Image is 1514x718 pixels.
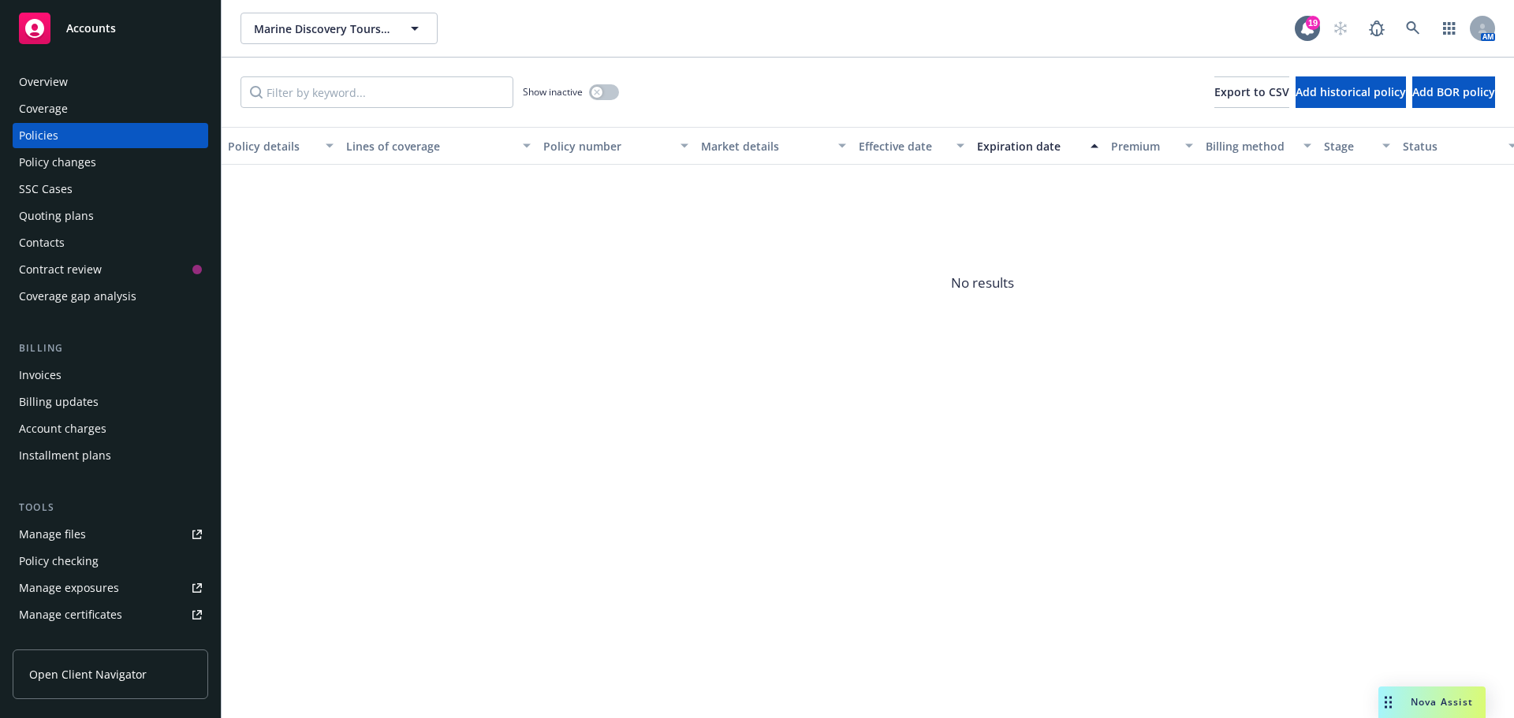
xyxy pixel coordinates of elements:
[13,443,208,468] a: Installment plans
[13,629,208,654] a: Manage claims
[19,257,102,282] div: Contract review
[1296,84,1406,99] span: Add historical policy
[19,389,99,415] div: Billing updates
[977,138,1081,154] div: Expiration date
[13,284,208,309] a: Coverage gap analysis
[13,416,208,441] a: Account charges
[19,150,96,175] div: Policy changes
[1325,13,1356,44] a: Start snowing
[222,127,340,165] button: Policy details
[19,363,62,388] div: Invoices
[13,177,208,202] a: SSC Cases
[1397,13,1429,44] a: Search
[13,389,208,415] a: Billing updates
[13,123,208,148] a: Policies
[13,549,208,574] a: Policy checking
[13,150,208,175] a: Policy changes
[13,203,208,229] a: Quoting plans
[1199,127,1318,165] button: Billing method
[19,575,119,601] div: Manage exposures
[1214,84,1289,99] span: Export to CSV
[13,69,208,95] a: Overview
[19,284,136,309] div: Coverage gap analysis
[254,20,390,37] span: Marine Discovery Tours Inc.
[1318,127,1397,165] button: Stage
[523,85,583,99] span: Show inactive
[346,138,513,154] div: Lines of coverage
[1412,84,1495,99] span: Add BOR policy
[29,666,147,683] span: Open Client Navigator
[1403,138,1499,154] div: Status
[13,363,208,388] a: Invoices
[1412,76,1495,108] button: Add BOR policy
[19,96,68,121] div: Coverage
[1434,13,1465,44] a: Switch app
[19,177,73,202] div: SSC Cases
[1378,686,1486,718] button: Nova Assist
[1296,76,1406,108] button: Add historical policy
[1206,138,1294,154] div: Billing method
[701,138,829,154] div: Market details
[1411,695,1473,709] span: Nova Assist
[13,340,208,356] div: Billing
[13,500,208,515] div: Tools
[1378,686,1398,718] div: Drag to move
[13,230,208,255] a: Contacts
[537,127,695,165] button: Policy number
[13,96,208,121] a: Coverage
[19,522,86,547] div: Manage files
[859,138,947,154] div: Effective date
[13,522,208,547] a: Manage files
[13,6,208,50] a: Accounts
[19,230,65,255] div: Contacts
[241,13,438,44] button: Marine Discovery Tours Inc.
[19,123,58,148] div: Policies
[1306,16,1320,30] div: 19
[13,602,208,627] a: Manage certificates
[228,138,316,154] div: Policy details
[1324,138,1373,154] div: Stage
[19,443,111,468] div: Installment plans
[19,416,106,441] div: Account charges
[971,127,1105,165] button: Expiration date
[19,602,122,627] div: Manage certificates
[19,629,99,654] div: Manage claims
[340,127,537,165] button: Lines of coverage
[19,203,94,229] div: Quoting plans
[1214,76,1289,108] button: Export to CSV
[852,127,971,165] button: Effective date
[543,138,671,154] div: Policy number
[695,127,852,165] button: Market details
[13,575,208,601] a: Manage exposures
[1105,127,1199,165] button: Premium
[241,76,513,108] input: Filter by keyword...
[1361,13,1393,44] a: Report a Bug
[66,22,116,35] span: Accounts
[13,257,208,282] a: Contract review
[19,69,68,95] div: Overview
[19,549,99,574] div: Policy checking
[1111,138,1176,154] div: Premium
